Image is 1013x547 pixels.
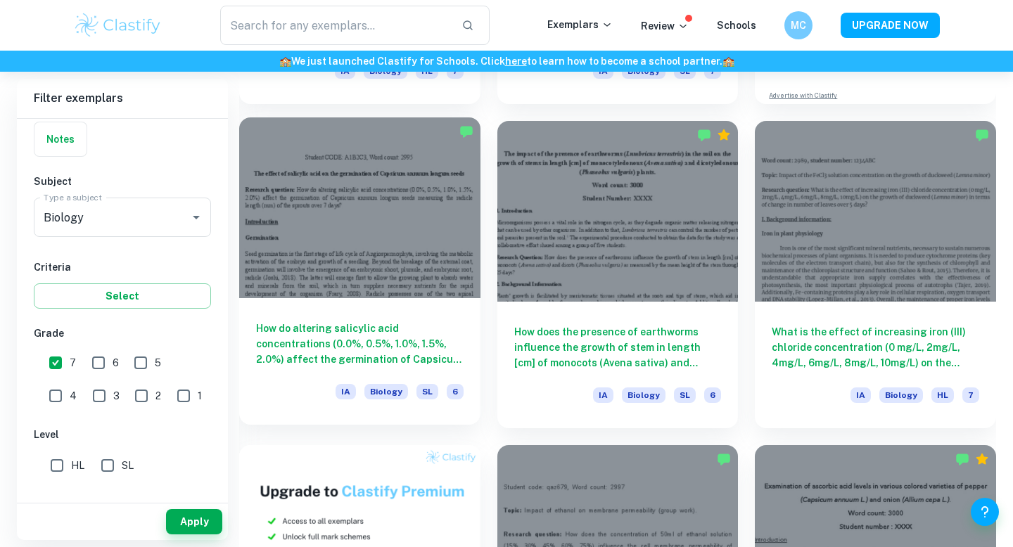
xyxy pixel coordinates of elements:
button: UPGRADE NOW [841,13,940,38]
span: 🏫 [722,56,734,67]
span: IA [593,387,613,403]
span: 6 [447,384,464,399]
h6: Grade [34,326,211,341]
span: 2 [155,388,161,404]
img: Marked [717,452,731,466]
span: 4 [70,388,77,404]
span: IA [336,384,356,399]
span: 🏫 [279,56,291,67]
div: Premium [717,128,731,142]
span: HL [931,387,954,403]
h6: MC [791,18,807,33]
a: How do altering salicylic acid concentrations (0.0%, 0.5%, 1.0%, 1.5%, 2.0%) affect the germinati... [239,121,480,428]
span: 6 [113,355,119,371]
a: What is the effect of increasing iron (III) chloride concentration (0 mg/L, 2mg/L, 4mg/L, 6mg/L, ... [755,121,996,428]
span: Biology [879,387,923,403]
button: Notes [34,122,87,156]
span: 7 [962,387,979,403]
button: Open [186,207,206,227]
button: Help and Feedback [971,498,999,526]
span: SL [674,387,696,403]
span: SL [416,384,438,399]
span: 6 [704,387,721,403]
span: Biology [622,387,665,403]
h6: Session [34,496,211,512]
label: Type a subject [44,191,102,203]
span: 3 [113,388,120,404]
a: Advertise with Clastify [769,91,837,101]
a: How does the presence of earthworms influence the growth of stem in length [cm] of monocots (Aven... [497,121,739,428]
img: Marked [955,452,969,466]
span: SL [122,458,134,473]
a: Schools [717,20,756,31]
h6: We just launched Clastify for Schools. Click to learn how to become a school partner. [3,53,1010,69]
a: here [505,56,527,67]
button: Apply [166,509,222,534]
span: Biology [364,384,408,399]
h6: How do altering salicylic acid concentrations (0.0%, 0.5%, 1.0%, 1.5%, 2.0%) affect the germinati... [256,321,464,367]
h6: Subject [34,174,211,189]
span: 1 [198,388,202,404]
span: 5 [155,355,161,371]
img: Clastify logo [73,11,163,39]
span: HL [71,458,84,473]
img: Marked [459,124,473,139]
img: Marked [697,128,711,142]
p: Exemplars [547,17,613,32]
input: Search for any exemplars... [220,6,450,45]
button: MC [784,11,813,39]
h6: What is the effect of increasing iron (III) chloride concentration (0 mg/L, 2mg/L, 4mg/L, 6mg/L, ... [772,324,979,371]
span: 7 [70,355,76,371]
h6: How does the presence of earthworms influence the growth of stem in length [cm] of monocots (Aven... [514,324,722,371]
div: Premium [975,452,989,466]
span: IA [850,387,871,403]
h6: Criteria [34,259,211,275]
button: Select [34,283,211,309]
p: Review [641,18,689,34]
h6: Level [34,427,211,442]
img: Marked [975,128,989,142]
h6: Filter exemplars [17,79,228,118]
